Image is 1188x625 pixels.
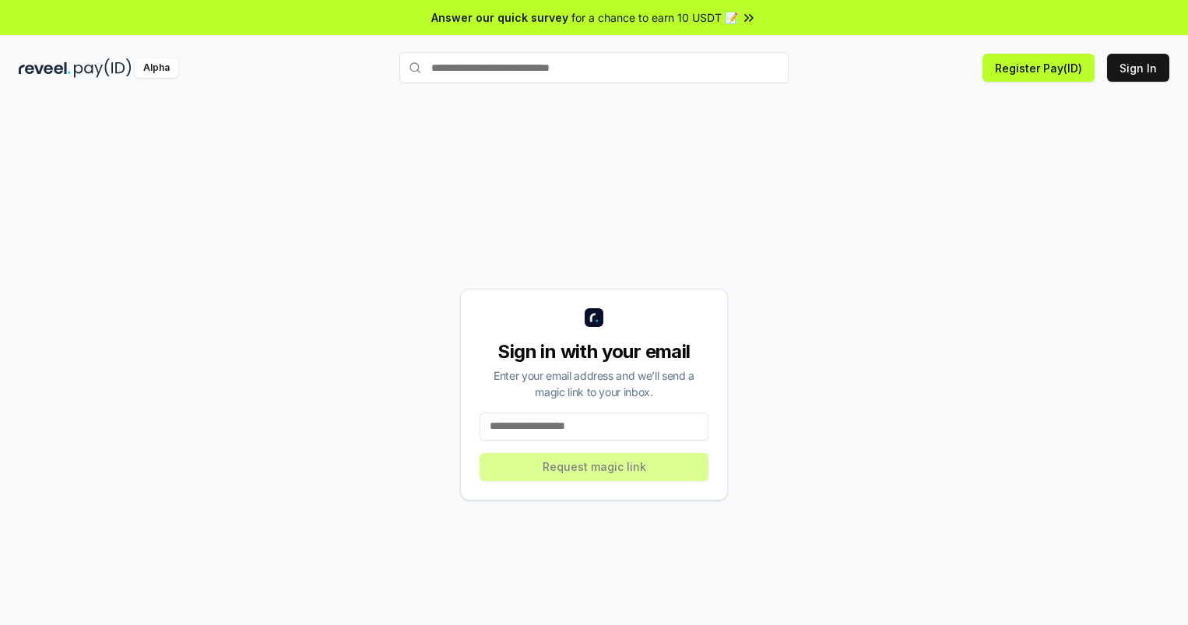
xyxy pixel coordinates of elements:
button: Register Pay(ID) [982,54,1095,82]
span: Answer our quick survey [431,9,568,26]
div: Alpha [135,58,178,78]
div: Sign in with your email [480,339,708,364]
img: logo_small [585,308,603,327]
span: for a chance to earn 10 USDT 📝 [571,9,738,26]
img: reveel_dark [19,58,71,78]
img: pay_id [74,58,132,78]
div: Enter your email address and we’ll send a magic link to your inbox. [480,367,708,400]
button: Sign In [1107,54,1169,82]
